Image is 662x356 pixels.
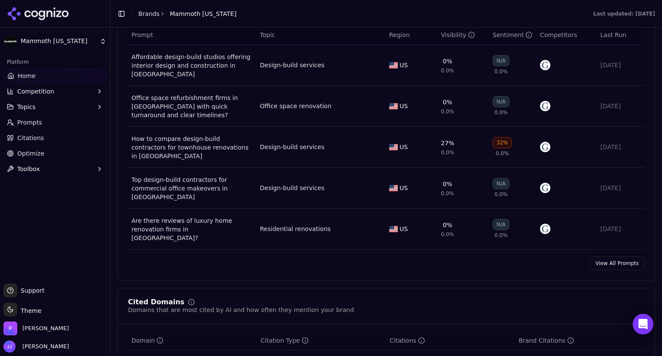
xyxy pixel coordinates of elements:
span: Topics [17,103,36,111]
div: 0% [443,57,452,66]
div: Visibility [441,31,475,39]
span: Region [389,31,410,39]
th: Prompt [128,25,256,45]
span: Perrill [22,325,69,332]
span: Home [18,72,35,80]
div: Data table [128,25,644,250]
th: domain [128,331,257,350]
div: Cited Domains [128,299,184,306]
span: 0.0% [494,109,508,116]
a: Prompts [3,116,106,129]
span: 0.0% [441,149,454,156]
div: [DATE] [600,225,641,233]
th: Competitors [537,25,597,45]
span: Topic [260,31,275,39]
div: [DATE] [600,61,641,69]
button: Toolbox [3,162,106,176]
div: Sentiment [493,31,532,39]
span: 0.0% [441,108,454,115]
button: Open user button [3,340,69,353]
span: Mammoth [US_STATE] [21,37,96,45]
a: Office space refurbishment firms in [GEOGRAPHIC_DATA] with quick turnaround and clear timelines? [131,94,253,119]
a: Top design-build contractors for commercial office makeovers in [GEOGRAPHIC_DATA] [131,175,253,201]
div: Citation Type [261,336,309,345]
button: Topics [3,100,106,114]
img: gallery kbny [540,183,550,193]
button: Competition [3,84,106,98]
span: US [400,184,408,192]
span: 0.0% [494,232,508,239]
a: View All Prompts [590,256,644,270]
img: Jen Jones [3,340,16,353]
a: Design-build services [260,143,325,151]
span: 0.0% [494,191,508,198]
span: US [400,102,408,110]
span: US [400,143,408,151]
span: US [400,61,408,69]
img: US flag [389,103,398,109]
a: Design-build services [260,61,325,69]
div: Last updated: [DATE] [593,10,655,17]
span: Toolbox [17,165,40,173]
div: N/A [493,178,509,189]
img: gallery kbny [540,101,550,111]
img: gallery kbny [540,60,550,70]
div: N/A [493,55,509,66]
div: 27% [441,139,454,147]
div: Domain [131,336,163,345]
span: Mammoth [US_STATE] [170,9,237,18]
th: totalCitationCount [386,331,515,350]
th: Last Run [597,25,644,45]
a: Design-build services [260,184,325,192]
a: Affordable design-build studios offering interior design and construction in [GEOGRAPHIC_DATA] [131,53,253,78]
a: How to compare design-build contractors for townhouse renovations in [GEOGRAPHIC_DATA] [131,134,253,160]
div: 32% [493,137,512,148]
img: US flag [389,185,398,191]
span: Prompts [17,118,42,127]
img: Perrill [3,322,17,335]
nav: breadcrumb [138,9,237,18]
span: 0.0% [496,150,509,157]
th: brandMentionRate [437,25,489,45]
div: [DATE] [600,143,641,151]
div: Brand Citations [519,336,574,345]
a: Brands [138,10,159,17]
a: Optimize [3,147,106,160]
th: Topic [256,25,386,45]
a: Citations [3,131,106,145]
div: Domains that are most cited by AI and how often they mention your brand [128,306,354,314]
span: Optimize [17,149,44,158]
button: Open organization switcher [3,322,69,335]
div: Platform [3,55,106,69]
div: [DATE] [600,102,641,110]
img: US flag [389,62,398,69]
div: 0% [443,221,452,229]
img: gallery kbny [540,224,550,234]
div: Open Intercom Messenger [633,314,653,334]
span: [PERSON_NAME] [19,343,69,350]
div: [DATE] [600,184,641,192]
div: Citations [390,336,425,345]
div: 0% [443,98,452,106]
span: Competition [17,87,54,96]
div: N/A [493,96,509,107]
img: Mammoth New York [3,34,17,48]
span: US [400,225,408,233]
img: US flag [389,144,398,150]
img: gallery kbny [540,142,550,152]
th: brandCitationCount [515,331,645,350]
a: Are there reviews of luxury home renovation firms in [GEOGRAPHIC_DATA]? [131,216,253,242]
th: sentiment [489,25,537,45]
div: 0% [443,180,452,188]
span: Theme [17,307,41,314]
a: Residential renovations [260,225,331,233]
img: US flag [389,226,398,232]
a: Office space renovation [260,102,331,110]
